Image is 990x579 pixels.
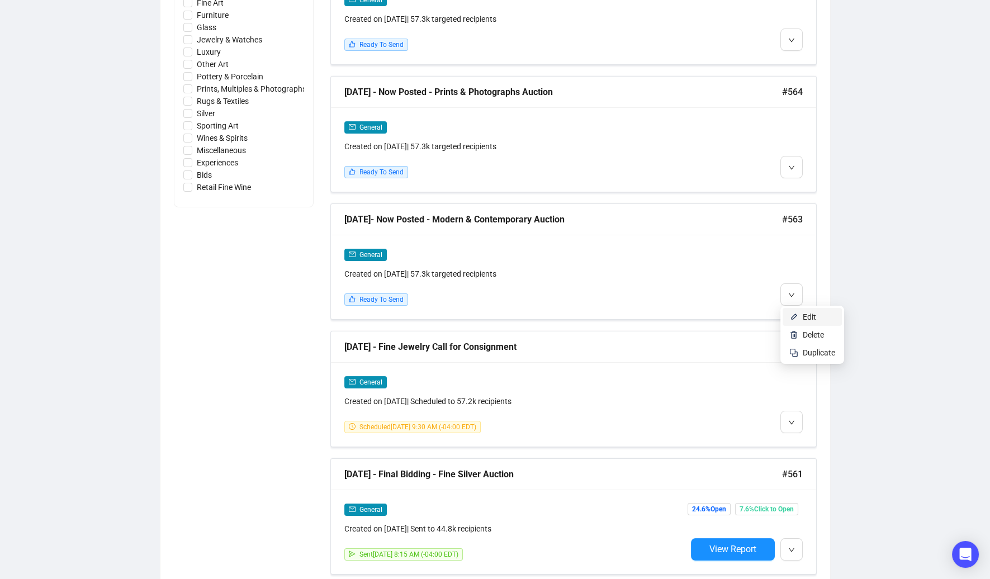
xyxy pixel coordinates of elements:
div: [DATE]- Now Posted - Modern & Contemporary Auction [344,212,782,226]
span: mail [349,506,356,512]
span: Other Art [192,58,233,70]
span: Sent [DATE] 8:15 AM (-04:00 EDT) [359,550,458,558]
div: [DATE] - Fine Jewelry Call for Consignment [344,340,782,354]
span: Jewelry & Watches [192,34,267,46]
div: Open Intercom Messenger [952,541,979,568]
img: svg+xml;base64,PHN2ZyB4bWxucz0iaHR0cDovL3d3dy53My5vcmcvMjAwMC9zdmciIHdpZHRoPSIyNCIgaGVpZ2h0PSIyNC... [789,348,798,357]
span: Retail Fine Wine [192,181,255,193]
a: [DATE] - Now Posted - Prints & Photographs Auction#564mailGeneralCreated on [DATE]| 57.3k targete... [330,76,817,192]
button: View Report [691,538,775,561]
span: Rugs & Textiles [192,95,253,107]
span: Wines & Spirits [192,132,252,144]
span: clock-circle [349,423,356,430]
span: mail [349,251,356,258]
div: Created on [DATE] | 57.3k targeted recipients [344,13,686,25]
div: Created on [DATE] | Scheduled to 57.2k recipients [344,395,686,407]
span: Luxury [192,46,225,58]
img: svg+xml;base64,PHN2ZyB4bWxucz0iaHR0cDovL3d3dy53My5vcmcvMjAwMC9zdmciIHhtbG5zOnhsaW5rPSJodHRwOi8vd3... [789,312,798,321]
span: General [359,506,382,514]
span: View Report [709,544,756,554]
span: Prints, Multiples & Photographs [192,83,311,95]
span: down [788,292,795,298]
a: [DATE] - Fine Jewelry Call for Consignment#562mailGeneralCreated on [DATE]| Scheduled to 57.2k re... [330,331,817,447]
span: #563 [782,212,803,226]
span: Ready To Send [359,296,404,303]
span: General [359,124,382,131]
span: send [349,550,356,557]
div: Created on [DATE] | Sent to 44.8k recipients [344,523,686,535]
div: Created on [DATE] | 57.3k targeted recipients [344,268,686,280]
span: mail [349,124,356,130]
span: down [788,164,795,171]
span: down [788,37,795,44]
span: Miscellaneous [192,144,250,156]
span: Ready To Send [359,41,404,49]
img: svg+xml;base64,PHN2ZyB4bWxucz0iaHR0cDovL3d3dy53My5vcmcvMjAwMC9zdmciIHhtbG5zOnhsaW5rPSJodHRwOi8vd3... [789,330,798,339]
span: Sporting Art [192,120,243,132]
span: like [349,168,356,175]
span: #561 [782,467,803,481]
a: [DATE]- Now Posted - Modern & Contemporary Auction#563mailGeneralCreated on [DATE]| 57.3k targete... [330,203,817,320]
span: Experiences [192,156,243,169]
span: #564 [782,85,803,99]
span: Scheduled [DATE] 9:30 AM (-04:00 EDT) [359,423,476,431]
span: Furniture [192,9,233,21]
span: General [359,251,382,259]
span: 7.6% Click to Open [735,503,798,515]
span: Glass [192,21,221,34]
span: down [788,547,795,553]
span: mail [349,378,356,385]
span: down [788,419,795,426]
div: [DATE] - Now Posted - Prints & Photographs Auction [344,85,782,99]
span: Edit [803,312,816,321]
span: Bids [192,169,216,181]
span: General [359,378,382,386]
span: Ready To Send [359,168,404,176]
div: [DATE] - Final Bidding - Fine Silver Auction [344,467,782,481]
span: Delete [803,330,824,339]
span: like [349,41,356,48]
span: Silver [192,107,220,120]
span: Duplicate [803,348,835,357]
span: Pottery & Porcelain [192,70,268,83]
div: Created on [DATE] | 57.3k targeted recipients [344,140,686,153]
a: [DATE] - Final Bidding - Fine Silver Auction#561mailGeneralCreated on [DATE]| Sent to 44.8k recip... [330,458,817,575]
span: like [349,296,356,302]
span: 24.6% Open [688,503,731,515]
